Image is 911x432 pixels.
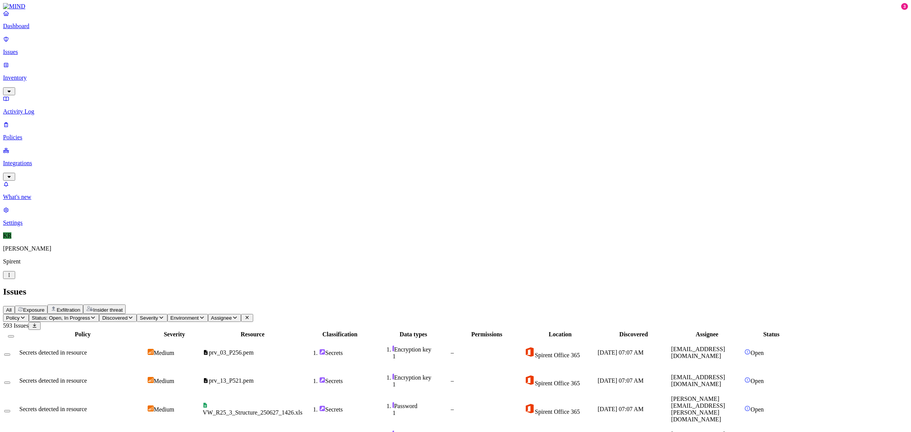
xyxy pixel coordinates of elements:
[3,3,908,10] a: MIND
[451,406,454,412] span: –
[154,406,174,413] span: Medium
[148,377,154,383] img: severity-medium
[750,406,764,413] span: Open
[392,345,394,352] img: secret-line
[3,23,908,30] p: Dashboard
[3,3,25,10] img: MIND
[744,349,750,355] img: status-open
[524,375,535,385] img: office-365
[3,245,908,252] p: [PERSON_NAME]
[744,377,750,383] img: status-open
[319,377,325,383] img: secret
[597,349,643,356] span: [DATE] 07:07 AM
[671,374,725,387] span: [EMAIL_ADDRESS][DOMAIN_NAME]
[451,349,454,356] span: –
[392,402,449,410] div: Password
[3,61,908,94] a: Inventory
[19,377,87,384] span: Secrets detected in resource
[148,405,154,412] img: severity-medium
[203,403,208,408] img: google-sheets
[102,315,128,321] span: Discovered
[671,331,743,338] div: Assignee
[6,315,20,321] span: Policy
[57,307,80,313] span: Exfiltration
[319,349,376,356] div: Secrets
[170,315,199,321] span: Environment
[209,377,254,384] span: prv_13_P521.pem
[3,108,908,115] p: Activity Log
[154,350,174,356] span: Medium
[4,410,10,412] button: Select row
[319,349,325,355] img: secret
[392,381,449,388] div: 1
[140,315,158,321] span: Severity
[203,331,303,338] div: Resource
[8,335,14,337] button: Select all
[392,374,394,380] img: secret-line
[3,147,908,180] a: Integrations
[3,95,908,115] a: Activity Log
[597,331,669,338] div: Discovered
[744,331,798,338] div: Status
[319,405,376,413] div: Secrets
[3,134,908,141] p: Policies
[23,307,44,313] span: Exposure
[3,194,908,200] p: What's new
[19,349,87,356] span: Secrets detected in resource
[597,377,643,384] span: [DATE] 07:07 AM
[4,382,10,384] button: Select row
[148,349,154,355] img: severity-medium
[209,349,254,356] span: prv_03_P256.pem
[3,121,908,141] a: Policies
[19,406,87,412] span: Secrets detected in resource
[3,10,908,30] a: Dashboard
[744,405,750,412] img: status-open
[451,377,454,384] span: –
[3,322,28,329] span: 593 Issues
[319,405,325,412] img: secret
[148,331,201,338] div: Severity
[671,396,725,423] span: [PERSON_NAME][EMAIL_ADDRESS][PERSON_NAME][DOMAIN_NAME]
[32,315,90,321] span: Status: Open, In Progress
[3,232,11,239] span: KR
[524,403,535,414] img: office-365
[901,3,908,10] div: 3
[203,409,303,416] span: VW_R25_3_Structure_250627_1426.xls
[392,374,449,381] div: Encryption key
[3,258,908,265] p: Spirent
[304,331,376,338] div: Classification
[750,350,764,356] span: Open
[392,402,394,408] img: secret-line
[3,49,908,55] p: Issues
[3,181,908,200] a: What's new
[319,377,376,385] div: Secrets
[392,345,449,353] div: Encryption key
[392,353,449,360] div: 1
[451,331,523,338] div: Permissions
[3,219,908,226] p: Settings
[377,331,449,338] div: Data types
[750,378,764,384] span: Open
[535,408,580,415] span: Spirent Office 365
[211,315,232,321] span: Assignee
[524,331,596,338] div: Location
[3,74,908,81] p: Inventory
[535,352,580,358] span: Spirent Office 365
[524,347,535,357] img: office-365
[535,380,580,386] span: Spirent Office 365
[3,36,908,55] a: Issues
[93,307,123,313] span: Insider threat
[19,331,146,338] div: Policy
[4,353,10,356] button: Select row
[3,287,908,297] h2: Issues
[3,207,908,226] a: Settings
[597,406,643,412] span: [DATE] 07:07 AM
[154,378,174,384] span: Medium
[6,307,12,313] span: All
[3,160,908,167] p: Integrations
[392,410,449,416] div: 1
[671,346,725,359] span: [EMAIL_ADDRESS][DOMAIN_NAME]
